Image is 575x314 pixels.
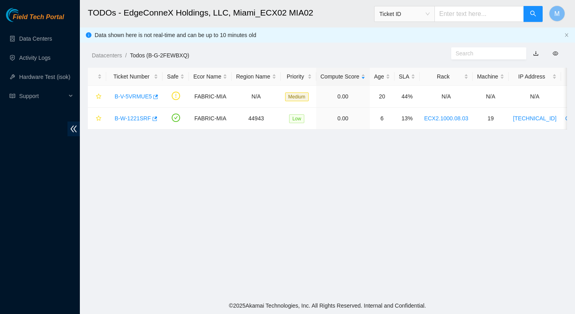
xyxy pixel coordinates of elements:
button: download [527,47,545,60]
a: Datacenters [92,52,122,59]
span: Medium [285,92,309,101]
span: M [554,9,559,19]
input: Enter text here... [434,6,524,22]
a: Activity Logs [19,55,51,61]
a: download [533,50,539,57]
span: Ticket ID [379,8,430,20]
span: star [96,94,101,100]
a: Data Centers [19,35,52,42]
td: 13% [395,108,420,130]
td: N/A [473,86,509,108]
span: exclamation-circle [172,92,180,100]
td: 44943 [232,108,281,130]
a: B-W-1221SRF [115,115,151,122]
td: 44% [395,86,420,108]
td: N/A [420,86,473,108]
span: / [125,52,127,59]
span: eye [553,51,558,56]
a: Akamai TechnologiesField Tech Portal [6,14,64,25]
span: check-circle [172,114,180,122]
span: Low [289,114,304,123]
a: Hardware Test (isok) [19,74,70,80]
td: 20 [370,86,395,108]
button: search [523,6,543,22]
span: read [10,93,15,99]
span: double-left [67,122,80,136]
img: Akamai Technologies [6,8,40,22]
span: Support [19,88,66,104]
td: FABRIC-MIA [189,86,232,108]
a: Todos (B-G-2FEWBXQ) [130,52,189,59]
input: Search [456,49,516,58]
td: 0.00 [316,86,370,108]
td: N/A [509,86,561,108]
td: N/A [232,86,281,108]
a: ECX2.1000.08.03 [424,115,468,122]
button: M [549,6,565,22]
span: star [96,116,101,122]
td: 19 [473,108,509,130]
a: B-V-5VRMUE5 [115,93,152,100]
td: 6 [370,108,395,130]
span: search [530,10,536,18]
td: 0.00 [316,108,370,130]
a: [TECHNICAL_ID] [513,115,557,122]
button: star [92,112,102,125]
span: Field Tech Portal [13,14,64,21]
td: FABRIC-MIA [189,108,232,130]
button: star [92,90,102,103]
footer: © 2025 Akamai Technologies, Inc. All Rights Reserved. Internal and Confidential. [80,297,575,314]
button: close [564,33,569,38]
